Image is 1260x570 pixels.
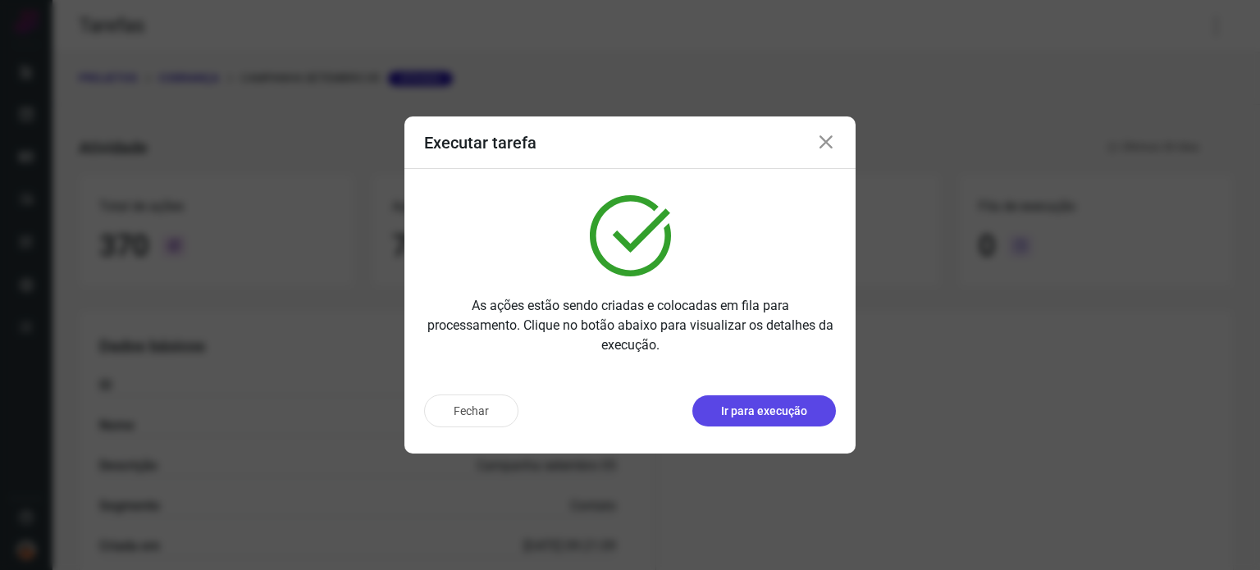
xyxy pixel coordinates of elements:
img: verified.svg [590,195,671,276]
h3: Executar tarefa [424,133,536,153]
p: As ações estão sendo criadas e colocadas em fila para processamento. Clique no botão abaixo para ... [424,296,836,355]
p: Ir para execução [721,403,807,420]
button: Fechar [424,394,518,427]
button: Ir para execução [692,395,836,426]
